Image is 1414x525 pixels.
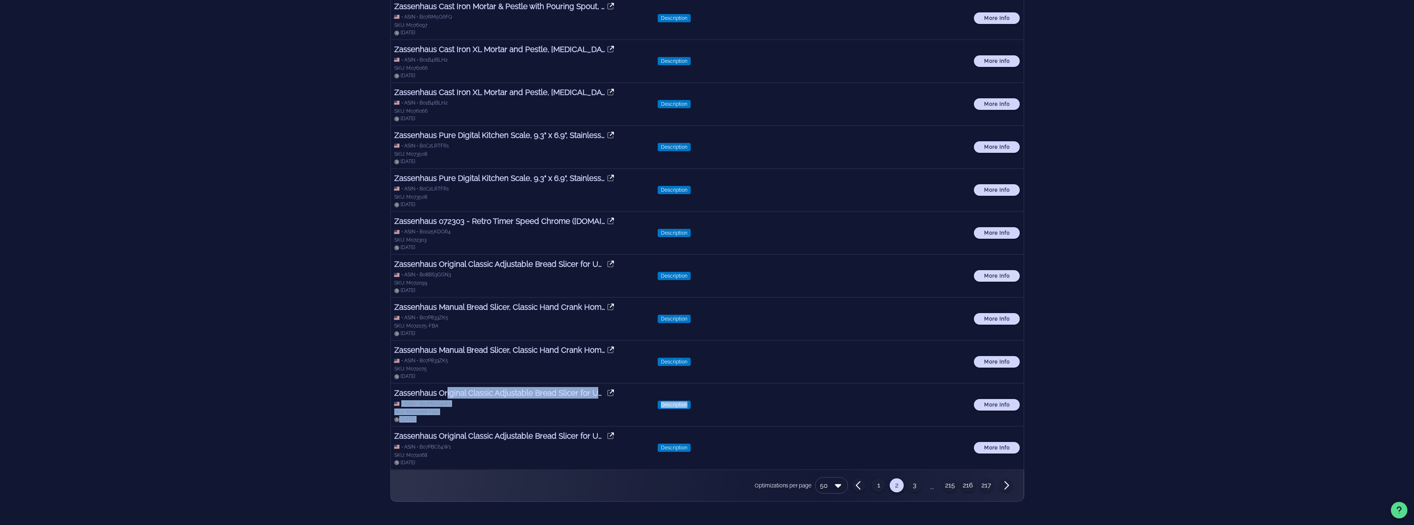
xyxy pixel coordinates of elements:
button: More Info [974,184,1020,196]
div: • ASIN • B0C2LRTFR1 [401,143,449,149]
button: Next page [1000,479,1013,492]
h3: Zassenhaus Manual Bread Slicer, Classic Hand Crank Home Bread Slicer (Red) [394,301,606,313]
div: 50 [815,477,848,494]
span: SKU: M072099 [394,280,427,286]
h3: Zassenhaus Pure Digital Kitchen Scale, 9.3" x 6.9", Stainless Steel - Digital Food Scales Kitchen... [394,129,606,141]
a: Zassenhaus Original Classic Adjustable Bread Slicer for Uniform Slices - Bread Slicer for Homemad... [394,387,648,399]
div: • ASIN • B07PBC64W1 [401,400,451,407]
a: Zassenhaus Original Classic Adjustable Bread Slicer for Uniform Slices - Bread Slicer for Homemad... [394,430,648,442]
a: Zassenhaus Pure Digital Kitchen Scale, 9.3" x 6.9", Stainless Steel - Digital Food Scales Kitchen... [394,172,648,184]
span: Description [658,100,691,108]
h3: Zassenhaus Pure Digital Kitchen Scale, 9.3" x 6.9", Stainless Steel - Digital Food Scales Kitchen... [394,172,606,184]
div: • ASIN • B07RM5G6FQ [401,14,452,20]
span: More Info [979,273,1015,279]
span: [DATE] [400,30,415,36]
span: Description [658,358,691,366]
span: More Info [979,15,1015,21]
span: Description [658,401,691,409]
span: More Info [979,402,1015,408]
span: [DATE] [400,73,415,78]
button: Current Page, Page 2 [890,478,904,492]
span: [DATE] [400,373,415,379]
button: More Info [974,98,1020,110]
h3: Zassenhaus Original Classic Adjustable Bread Slicer for Uniform Slices - Bread Slicer for Homemad... [394,430,606,442]
span: More Info [979,101,1015,107]
div: • ASIN • B01B4IBLH2 [401,57,448,63]
a: Zassenhaus 072303 - Retro Timer Speed Chrome ([DOMAIN_NAME].) [394,215,648,227]
button: More Info [974,227,1020,239]
span: Description [658,229,691,237]
span: [DATE] [400,460,415,466]
span: SKU: M072068 [394,452,427,458]
button: Goto Page 3 [907,478,921,492]
span: SKU: M073508 [394,194,427,200]
button: Support [1391,502,1407,518]
span: SKU: M076097 [394,22,427,28]
h3: Zassenhaus Cast Iron Mortar & Pestle with Pouring Spout, 7" Oval, black - Mortar And Pestle Set [394,0,606,12]
button: Goto Page 1 [872,478,886,492]
span: [DATE] [400,416,415,422]
span: Description [658,272,691,280]
a: Zassenhaus Original Classic Adjustable Bread Slicer for Uniform Slices - Bread Slicer for Homemad... [394,258,648,270]
span: SKU: M076066 [394,65,428,71]
a: Zassenhaus Pure Digital Kitchen Scale, 9.3" x 6.9", Stainless Steel - Digital Food Scales Kitchen... [394,129,648,141]
a: Zassenhaus Manual Bread Slicer, Classic Hand Crank Home Bread Slicer (Red) [394,344,648,356]
span: SKU: M076066 [394,108,428,114]
span: Description [658,143,691,151]
span: [DATE] [400,159,415,164]
div: • ASIN • B07P833ZK5 [401,357,448,364]
button: More Info [974,356,1020,368]
nav: Pagination Navigation [848,477,1016,495]
a: Zassenhaus Cast Iron XL Mortar and Pestle, [MEDICAL_DATA] for Spices and Seeds with Pour Spout [394,43,648,55]
span: Description [658,444,691,452]
div: • ASIN • B01B4IBLH2 [401,100,448,106]
button: More Info [974,55,1020,67]
span: [DATE] [400,330,415,336]
span: More Info [979,230,1015,236]
h3: Zassenhaus Original Classic Adjustable Bread Slicer for Uniform Slices - Bread Slicer for Homemad... [394,258,606,270]
h3: Zassenhaus Original Classic Adjustable Bread Slicer for Uniform Slices - Bread Slicer for Homemad... [394,387,606,399]
h3: Zassenhaus Cast Iron XL Mortar and Pestle, Grinder for Spices and Seeds with Pour Spout [394,43,606,55]
span: SKU: M072303 [394,237,426,243]
span: [DATE] [400,202,415,207]
button: More Info [974,442,1020,454]
div: • ASIN • B0C2LRTFR1 [401,185,449,192]
div: • ASIN • B0025KDOR4 [401,228,451,235]
span: More Info [979,58,1015,64]
button: More Info [974,141,1020,153]
button: More Info [974,270,1020,282]
small: Optimizations per page [755,482,812,489]
span: ... [926,479,939,492]
div: • ASIN • B07PBC64W1 [401,444,451,450]
span: Description [658,57,691,65]
span: [DATE] [400,116,415,121]
span: More Info [979,359,1015,365]
button: More Info [974,399,1020,411]
button: Goto Page 217 [979,478,993,492]
span: SKU: M072068-FBA [394,409,439,415]
h3: Zassenhaus Manual Bread Slicer, Classic Hand Crank Home Bread Slicer (Red) [394,344,606,356]
button: Goto Page 215 [943,478,957,492]
button: More Info [974,12,1020,24]
span: SKU: M072075-FBA [394,323,438,329]
a: Zassenhaus Cast Iron XL Mortar and Pestle, [MEDICAL_DATA] for Spices and Seeds with Pour Spout [394,86,648,98]
button: More Info [974,313,1020,325]
span: Description [658,315,691,323]
span: [DATE] [400,287,415,293]
button: Previous page [852,479,865,492]
span: More Info [979,187,1015,193]
a: Zassenhaus Manual Bread Slicer, Classic Hand Crank Home Bread Slicer (Red) [394,301,648,313]
button: Goto Page 216 [961,478,975,492]
span: Description [658,186,691,194]
a: Zassenhaus Cast Iron Mortar & Pestle with Pouring Spout, 7" Oval, black - Mortar And Pestle Set [394,0,648,12]
span: Description [658,14,691,22]
span: More Info [979,316,1015,322]
h3: Zassenhaus 072303 - Retro Timer Speed Chrome (h.nr.) [394,215,606,227]
span: More Info [979,445,1015,451]
div: • ASIN • B08BS3GGN3 [401,271,451,278]
span: More Info [979,144,1015,150]
span: [DATE] [400,245,415,250]
span: SKU: M073508 [394,151,427,157]
h3: Zassenhaus Cast Iron XL Mortar and Pestle, Grinder for Spices and Seeds with Pour Spout [394,86,606,98]
div: 50 [820,482,828,489]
